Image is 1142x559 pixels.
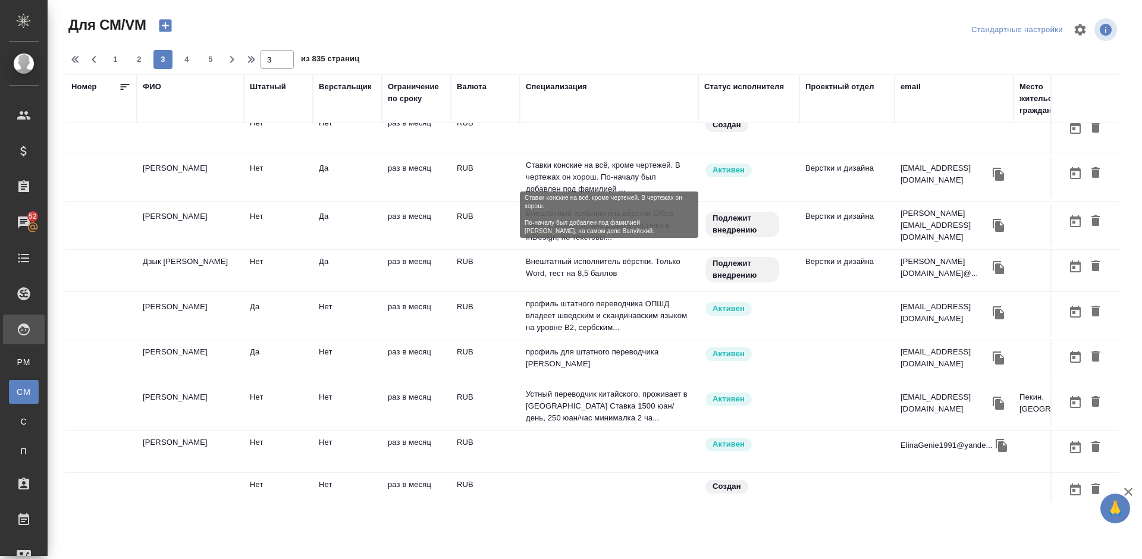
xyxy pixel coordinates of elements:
p: Активен [713,438,745,450]
td: раз в месяц [382,295,451,337]
button: Скопировать [990,394,1008,412]
p: Внештатный исполнитель вёрстки. Только Word, тест на 8,5 баллов [526,256,692,279]
button: Открыть календарь загрузки [1065,256,1085,278]
td: раз в месяц [382,250,451,291]
span: PM [15,356,33,368]
p: Активен [713,348,745,360]
p: Активен [713,303,745,315]
td: Нет [313,473,382,514]
div: Верстальщик [319,81,372,93]
p: Активен [713,164,745,176]
div: split button [968,21,1066,39]
div: Ограничение по сроку [388,81,445,105]
td: раз в месяц [382,156,451,198]
div: Номер [71,81,97,93]
td: Да [313,205,382,246]
td: Нет [244,111,313,153]
button: Удалить [1085,436,1106,458]
td: RUB [451,250,520,291]
td: Верстки и дизайна [799,205,895,246]
td: раз в месяц [382,385,451,427]
button: Скопировать [990,216,1008,234]
p: [EMAIL_ADDRESS][DOMAIN_NAME] [901,301,990,325]
td: Дзык [PERSON_NAME] [137,250,244,291]
div: Валюта [457,81,487,93]
span: CM [15,386,33,398]
td: [PERSON_NAME] [137,205,244,246]
div: Место жительства(Город), гражданство [1019,81,1115,117]
button: 2 [130,50,149,69]
p: ElinaGenie1991@yande... [901,439,993,451]
a: PM [9,350,39,374]
button: Скопировать [990,349,1008,367]
button: Скопировать [990,165,1008,183]
p: Подлежит внедрению [713,257,772,281]
div: Рядовой исполнитель: назначай с учетом рейтинга [704,162,793,178]
p: Устный переводчик китайского, проживает в [GEOGRAPHIC_DATA] Ставка 1500 юан/день, 250 юан/час мин... [526,388,692,424]
td: RUB [451,205,520,246]
p: профиль штатного переводчика ОПШД владеет шведским и скандинавским языком на уровне В2, сербским... [526,298,692,334]
span: С [15,416,33,428]
td: Да [244,295,313,337]
td: раз в месяц [382,111,451,153]
button: 5 [201,50,220,69]
div: Свежая кровь: на первые 3 заказа по тематике ставь редактора и фиксируй оценки [704,211,793,238]
a: П [9,439,39,463]
td: RUB [451,473,520,514]
td: Нет [313,431,382,472]
td: раз в месяц [382,473,451,514]
span: 5 [201,54,220,65]
button: Удалить [1085,162,1106,184]
span: 2 [130,54,149,65]
td: Нет [244,156,313,198]
td: раз в месяц [382,205,451,246]
div: Свежая кровь: на первые 3 заказа по тематике ставь редактора и фиксируй оценки [704,256,793,284]
div: Специализация [526,81,587,93]
button: Удалить [1085,301,1106,323]
button: Открыть календарь загрузки [1065,117,1085,139]
td: Пекин, [GEOGRAPHIC_DATA] [1014,385,1121,427]
td: Нет [244,205,313,246]
td: RUB [451,340,520,382]
span: Настроить таблицу [1066,15,1094,44]
td: [PERSON_NAME] [137,156,244,198]
td: [PERSON_NAME] [137,340,244,382]
button: 🙏 [1100,494,1130,523]
td: Нет [244,473,313,514]
td: Нет [313,295,382,337]
button: Удалить [1085,256,1106,278]
td: [PERSON_NAME] [137,431,244,472]
td: Нет [244,385,313,427]
p: Создан [713,481,741,492]
button: 1 [106,50,125,69]
p: [EMAIL_ADDRESS][DOMAIN_NAME] [901,346,990,370]
button: Удалить [1085,479,1106,501]
div: Статус исполнителя [704,81,784,93]
button: Скопировать [993,436,1011,454]
button: Скопировать [990,304,1008,322]
div: Штатный [250,81,286,93]
button: Открыть календарь загрузки [1065,162,1085,184]
div: Рядовой исполнитель: назначай с учетом рейтинга [704,391,793,407]
button: Открыть календарь загрузки [1065,391,1085,413]
td: RUB [451,156,520,198]
div: email [901,81,921,93]
div: ФИО [143,81,161,93]
span: из 835 страниц [301,52,359,69]
span: Для СМ/VM [65,15,146,34]
td: RUB [451,295,520,337]
a: CM [9,380,39,404]
td: Нет [313,111,382,153]
p: [PERSON_NAME][EMAIL_ADDRESS][DOMAIN_NAME] [901,208,990,243]
td: [PERSON_NAME] [137,385,244,427]
div: Рядовой исполнитель: назначай с учетом рейтинга [704,301,793,317]
span: 🙏 [1105,496,1125,521]
td: Да [313,250,382,291]
div: Рядовой исполнитель: назначай с учетом рейтинга [704,346,793,362]
div: Проектный отдел [805,81,874,93]
p: профиль для штатного переводчика [PERSON_NAME] [526,346,692,370]
div: Рядовой исполнитель: назначай с учетом рейтинга [704,436,793,453]
button: Открыть календарь загрузки [1065,346,1085,368]
p: Внештатный исполнитель вёрстки Office знает хорошо, можно давать чертежи в InDesign, но текстовы... [526,208,692,243]
p: Ставки конские на всё, кроме чертежей. В чертежах он хорош. По-началу был добавлен под фамилией ... [526,159,692,195]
